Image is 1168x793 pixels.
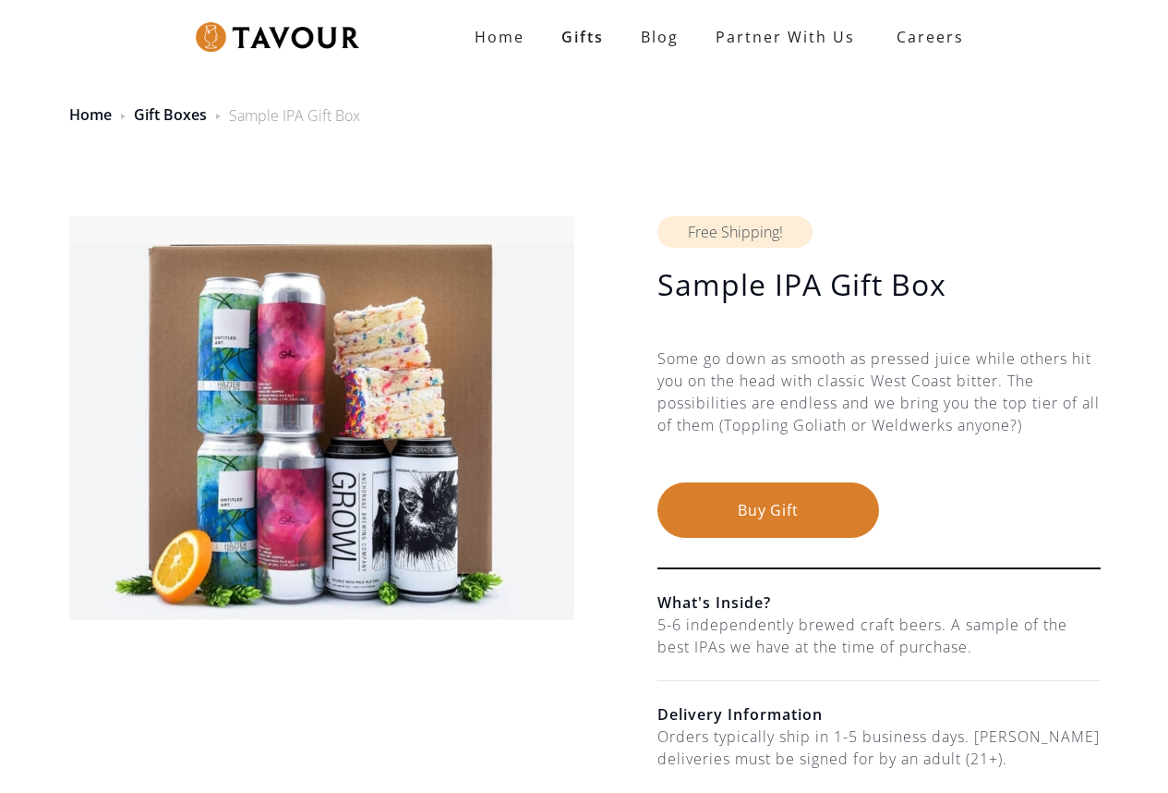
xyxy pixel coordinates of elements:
div: Sample IPA Gift Box [229,104,360,127]
div: Orders typically ship in 1-5 business days. [PERSON_NAME] deliveries must be signed for by an adu... [657,726,1101,770]
div: Some go down as smooth as pressed juice while others hit you on the head with classic West Coast ... [657,348,1101,482]
h1: Sample IPA Gift Box [657,266,1101,303]
div: Free Shipping! [657,216,813,248]
a: Gift Boxes [134,104,207,125]
h6: What's Inside? [657,592,1101,614]
strong: Home [475,27,524,47]
div: 5-6 independently brewed craft beers. A sample of the best IPAs we have at the time of purchase. [657,614,1101,658]
strong: Careers [897,18,964,55]
a: Careers [873,11,978,63]
a: Home [69,104,112,125]
a: partner with us [697,18,873,55]
a: Blog [622,18,697,55]
a: Home [456,18,543,55]
h6: Delivery Information [657,703,1101,726]
a: Gifts [543,18,622,55]
button: Buy Gift [657,482,879,538]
